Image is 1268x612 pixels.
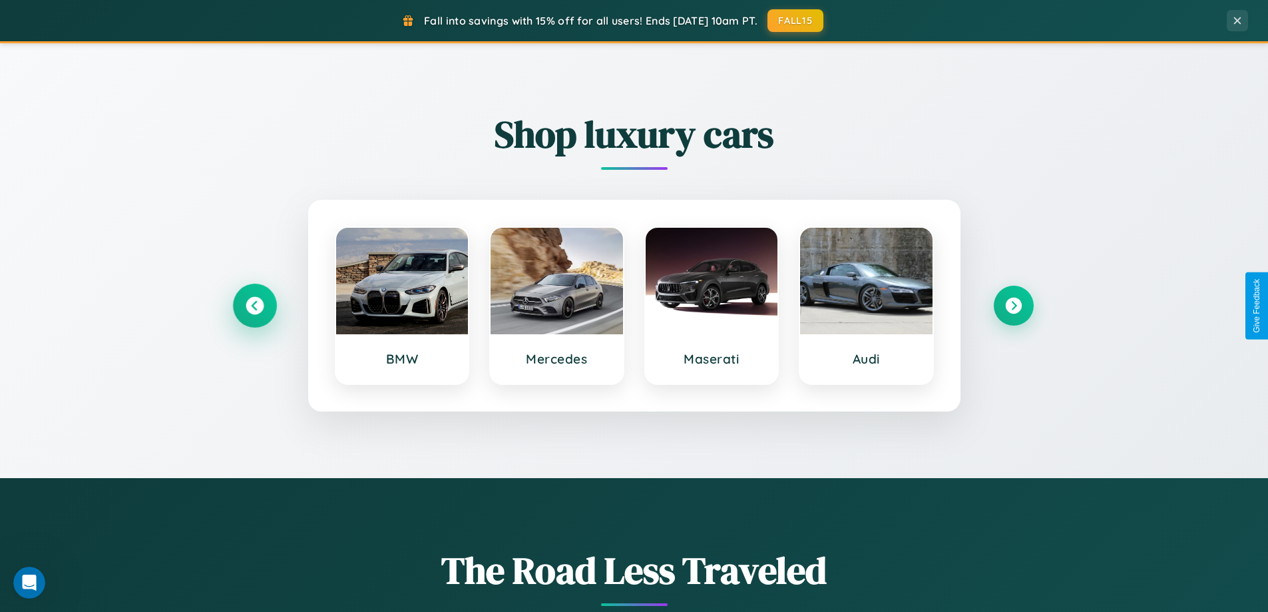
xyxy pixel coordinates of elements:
[767,9,823,32] button: FALL15
[1252,279,1261,333] div: Give Feedback
[813,351,919,367] h3: Audi
[424,14,757,27] span: Fall into savings with 15% off for all users! Ends [DATE] 10am PT.
[504,351,610,367] h3: Mercedes
[235,109,1034,160] h2: Shop luxury cars
[659,351,765,367] h3: Maserati
[235,545,1034,596] h1: The Road Less Traveled
[349,351,455,367] h3: BMW
[13,567,45,599] iframe: Intercom live chat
